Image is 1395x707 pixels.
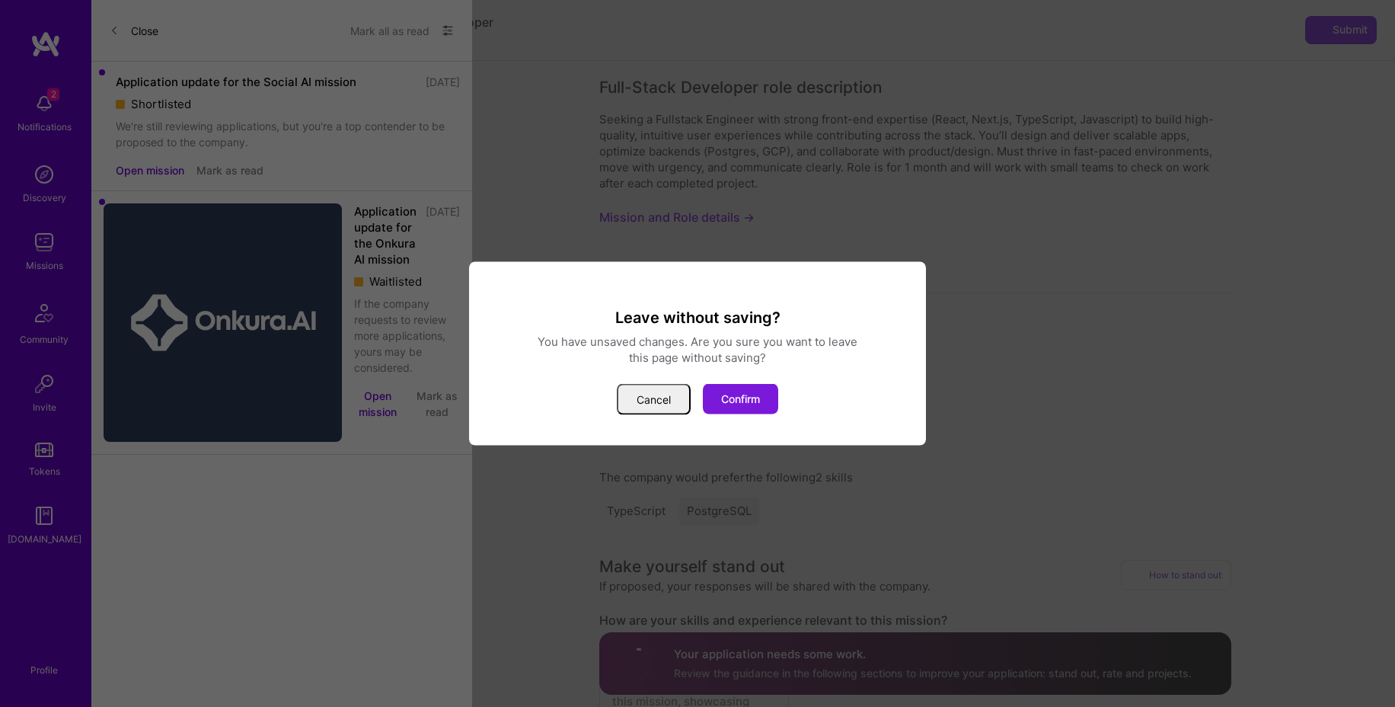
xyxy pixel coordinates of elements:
[703,384,778,414] button: Confirm
[487,350,908,366] div: this page without saving?
[487,308,908,328] h3: Leave without saving?
[617,384,691,415] button: Cancel
[469,262,926,446] div: modal
[487,334,908,350] div: You have unsaved changes. Are you sure you want to leave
